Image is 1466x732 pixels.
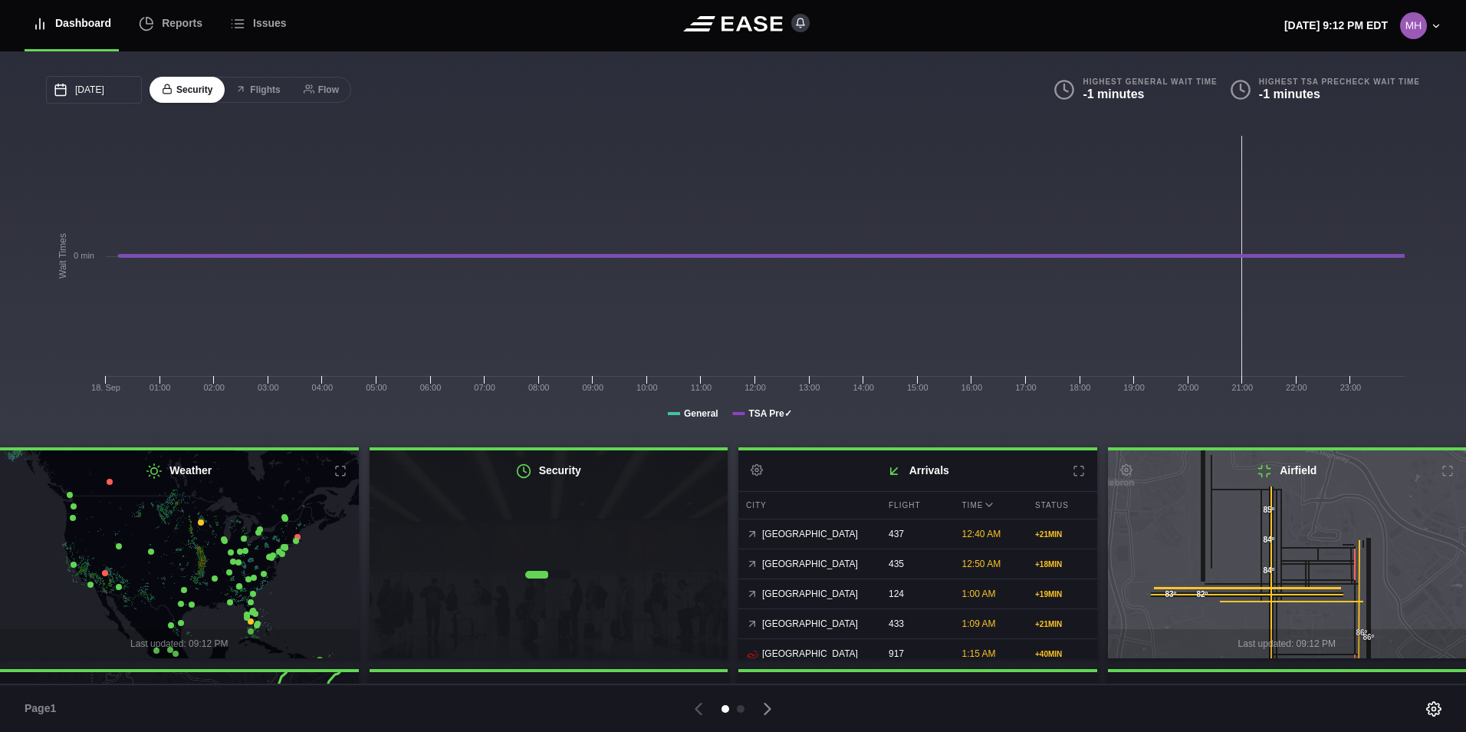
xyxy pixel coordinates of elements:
text: 07:00 [474,383,495,392]
text: 14:00 [853,383,874,392]
b: Highest General Wait Time [1083,77,1217,87]
div: 124 [881,579,951,608]
text: 10:00 [636,383,658,392]
text: 22:00 [1286,383,1307,392]
text: 05:00 [366,383,387,392]
div: Time [955,492,1024,519]
text: 12:00 [745,383,766,392]
text: 08:00 [528,383,550,392]
div: Flight [881,492,951,519]
b: Highest TSA PreCheck Wait Time [1259,77,1420,87]
span: [GEOGRAPHIC_DATA] [762,527,858,541]
div: + 19 MIN [1035,589,1090,600]
text: 17:00 [1015,383,1037,392]
text: 15:00 [907,383,929,392]
b: -1 minutes [1259,87,1320,101]
text: 11:00 [691,383,712,392]
h2: Parking [370,672,728,713]
p: [DATE] 9:12 PM EDT [1284,18,1388,34]
input: mm/dd/yyyy [46,76,142,104]
text: 09:00 [582,383,603,392]
text: 20:00 [1178,383,1199,392]
text: 04:00 [312,383,334,392]
span: 1:00 AM [962,589,996,599]
div: + 18 MIN [1035,559,1090,570]
text: 16:00 [961,383,983,392]
div: 917 [881,639,951,668]
text: 01:00 [150,383,171,392]
tspan: TSA Pre✓ [748,408,791,419]
button: Flights [223,77,292,104]
b: -1 minutes [1083,87,1144,101]
span: [GEOGRAPHIC_DATA] [762,647,858,661]
div: 437 [881,519,951,549]
text: 18:00 [1070,383,1091,392]
button: Security [150,77,225,104]
div: + 21 MIN [1035,529,1090,540]
h2: Security [370,450,728,491]
tspan: 0 min [74,251,94,260]
span: [GEOGRAPHIC_DATA] [762,557,858,571]
div: City [738,492,877,519]
div: + 21 MIN [1035,618,1090,630]
text: 21:00 [1231,383,1253,392]
div: 433 [881,609,951,638]
img: 8d1564f89ae08c1c7851ff747965b28a [1400,12,1427,39]
span: 1:15 AM [962,648,996,659]
text: 02:00 [203,383,225,392]
div: 435 [881,549,951,579]
tspan: 18. Sep [91,383,120,392]
div: Status [1027,492,1097,519]
div: + 40 MIN [1035,648,1090,660]
span: [GEOGRAPHIC_DATA] [762,617,858,631]
text: 03:00 [258,383,279,392]
text: 13:00 [799,383,820,392]
span: 1:09 AM [962,618,996,629]
span: Page 1 [25,701,63,717]
h2: Arrivals [738,450,1097,491]
tspan: Wait Times [58,233,68,279]
button: Flow [291,77,351,104]
span: [GEOGRAPHIC_DATA] [762,587,858,601]
text: 23:00 [1340,383,1362,392]
span: 12:50 AM [962,559,1001,569]
text: 06:00 [420,383,442,392]
span: 12:40 AM [962,529,1001,539]
h2: Departures [738,672,1097,713]
tspan: General [684,408,718,419]
text: 19:00 [1123,383,1145,392]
